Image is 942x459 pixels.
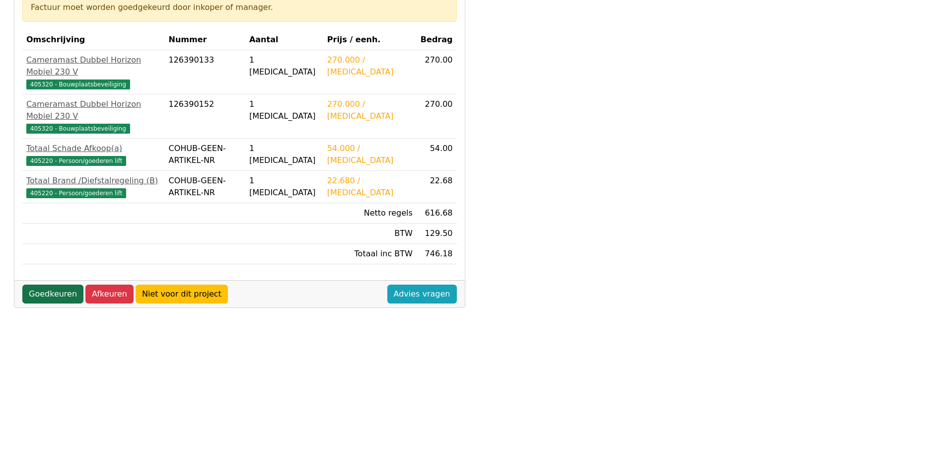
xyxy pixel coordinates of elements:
td: BTW [323,224,417,244]
div: Cameramast Dubbel Horizon Mobiel 230 V [26,54,161,78]
td: COHUB-GEEN-ARTIKEL-NR [165,139,245,171]
td: 22.68 [417,171,457,203]
a: Cameramast Dubbel Horizon Mobiel 230 V405320 - Bouwplaatsbeveiliging [26,98,161,134]
td: 616.68 [417,203,457,224]
th: Bedrag [417,30,457,50]
a: Afkeuren [85,285,134,304]
a: Goedkeuren [22,285,83,304]
div: 54.000 / [MEDICAL_DATA] [327,143,413,166]
td: 126390152 [165,94,245,139]
td: COHUB-GEEN-ARTIKEL-NR [165,171,245,203]
a: Totaal Brand /Diefstalregeling (B)405220 - Persoon/goederen lift [26,175,161,199]
div: 1 [MEDICAL_DATA] [249,143,319,166]
div: 1 [MEDICAL_DATA] [249,54,319,78]
td: 129.50 [417,224,457,244]
span: 405320 - Bouwplaatsbeveiliging [26,124,130,134]
a: Totaal Schade Afkoop(a)405220 - Persoon/goederen lift [26,143,161,166]
a: Niet voor dit project [136,285,228,304]
div: Cameramast Dubbel Horizon Mobiel 230 V [26,98,161,122]
div: 1 [MEDICAL_DATA] [249,98,319,122]
a: Cameramast Dubbel Horizon Mobiel 230 V405320 - Bouwplaatsbeveiliging [26,54,161,90]
a: Advies vragen [387,285,457,304]
span: 405220 - Persoon/goederen lift [26,188,126,198]
div: 1 [MEDICAL_DATA] [249,175,319,199]
div: Factuur moet worden goedgekeurd door inkoper of manager. [31,1,448,13]
div: Totaal Brand /Diefstalregeling (B) [26,175,161,187]
div: 22.680 / [MEDICAL_DATA] [327,175,413,199]
span: 405220 - Persoon/goederen lift [26,156,126,166]
td: 270.00 [417,50,457,94]
td: 270.00 [417,94,457,139]
td: Totaal inc BTW [323,244,417,264]
th: Prijs / eenh. [323,30,417,50]
span: 405320 - Bouwplaatsbeveiliging [26,79,130,89]
th: Nummer [165,30,245,50]
div: Totaal Schade Afkoop(a) [26,143,161,154]
div: 270.000 / [MEDICAL_DATA] [327,54,413,78]
th: Aantal [245,30,323,50]
td: 126390133 [165,50,245,94]
div: 270.000 / [MEDICAL_DATA] [327,98,413,122]
td: 746.18 [417,244,457,264]
td: 54.00 [417,139,457,171]
th: Omschrijving [22,30,165,50]
td: Netto regels [323,203,417,224]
